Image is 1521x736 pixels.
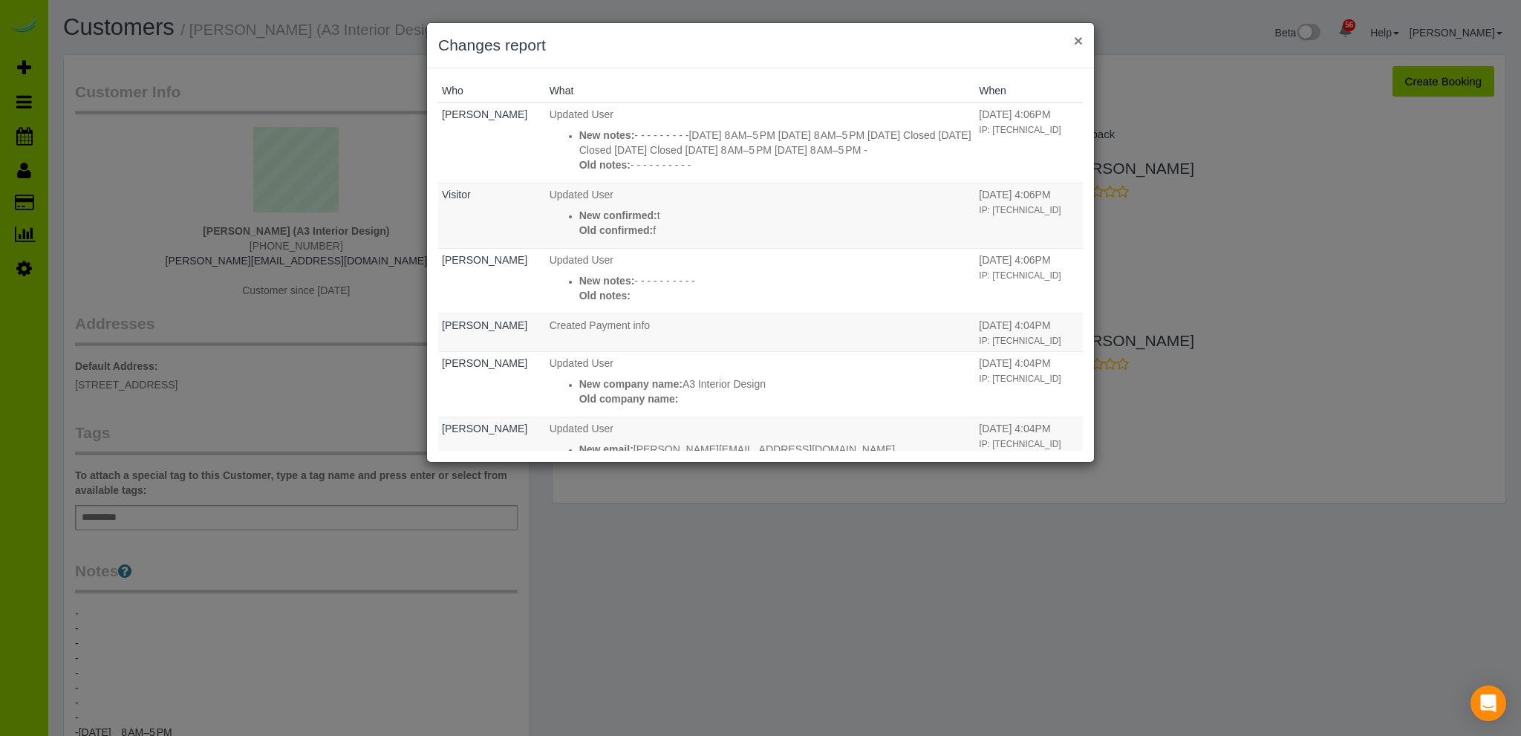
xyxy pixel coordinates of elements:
[979,125,1061,135] small: IP: [TECHNICAL_ID]
[579,157,972,172] p: - - - - - - - - - -
[442,254,527,266] a: [PERSON_NAME]
[546,102,976,183] td: What
[1074,33,1083,48] button: ×
[579,273,972,288] p: - - - - - - - - - -
[427,23,1094,462] sui-modal: Changes report
[550,357,613,369] span: Updated User
[438,248,546,313] td: Who
[442,108,527,120] a: [PERSON_NAME]
[979,336,1061,346] small: IP: [TECHNICAL_ID]
[579,128,972,157] p: - - - - - - - - -[DATE] 8 AM–5 PM [DATE] 8 AM–5 PM [DATE] Closed [DATE] Closed [DATE] Closed [DAT...
[442,423,527,434] a: [PERSON_NAME]
[550,189,613,201] span: Updated User
[550,108,613,120] span: Updated User
[979,439,1061,449] small: IP: [TECHNICAL_ID]
[550,319,650,331] span: Created Payment info
[975,248,1083,313] td: When
[438,102,546,183] td: Who
[546,313,976,351] td: What
[438,183,546,248] td: Who
[550,254,613,266] span: Updated User
[579,378,683,390] strong: New company name:
[975,102,1083,183] td: When
[442,357,527,369] a: [PERSON_NAME]
[579,159,631,171] strong: Old notes:
[1470,685,1506,721] div: Open Intercom Messenger
[579,443,634,455] strong: New email:
[975,351,1083,417] td: When
[579,275,635,287] strong: New notes:
[438,34,1083,56] h3: Changes report
[546,79,976,102] th: What
[579,224,654,236] strong: Old confirmed:
[438,417,546,482] td: Who
[975,313,1083,351] td: When
[975,417,1083,482] td: When
[979,205,1061,215] small: IP: [TECHNICAL_ID]
[975,183,1083,248] td: When
[442,319,527,331] a: [PERSON_NAME]
[438,79,546,102] th: Who
[979,374,1061,384] small: IP: [TECHNICAL_ID]
[579,393,679,405] strong: Old company name:
[550,423,613,434] span: Updated User
[546,248,976,313] td: What
[546,351,976,417] td: What
[979,270,1061,281] small: IP: [TECHNICAL_ID]
[579,208,972,223] p: t
[438,351,546,417] td: Who
[579,129,635,141] strong: New notes:
[975,79,1083,102] th: When
[579,290,631,302] strong: Old notes:
[579,209,657,221] strong: New confirmed:
[579,377,972,391] p: A3 Interior Design
[579,442,972,457] p: [PERSON_NAME][EMAIL_ADDRESS][DOMAIN_NAME]
[442,189,471,201] a: Visitor
[579,223,972,238] p: f
[546,183,976,248] td: What
[438,313,546,351] td: Who
[546,417,976,482] td: What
